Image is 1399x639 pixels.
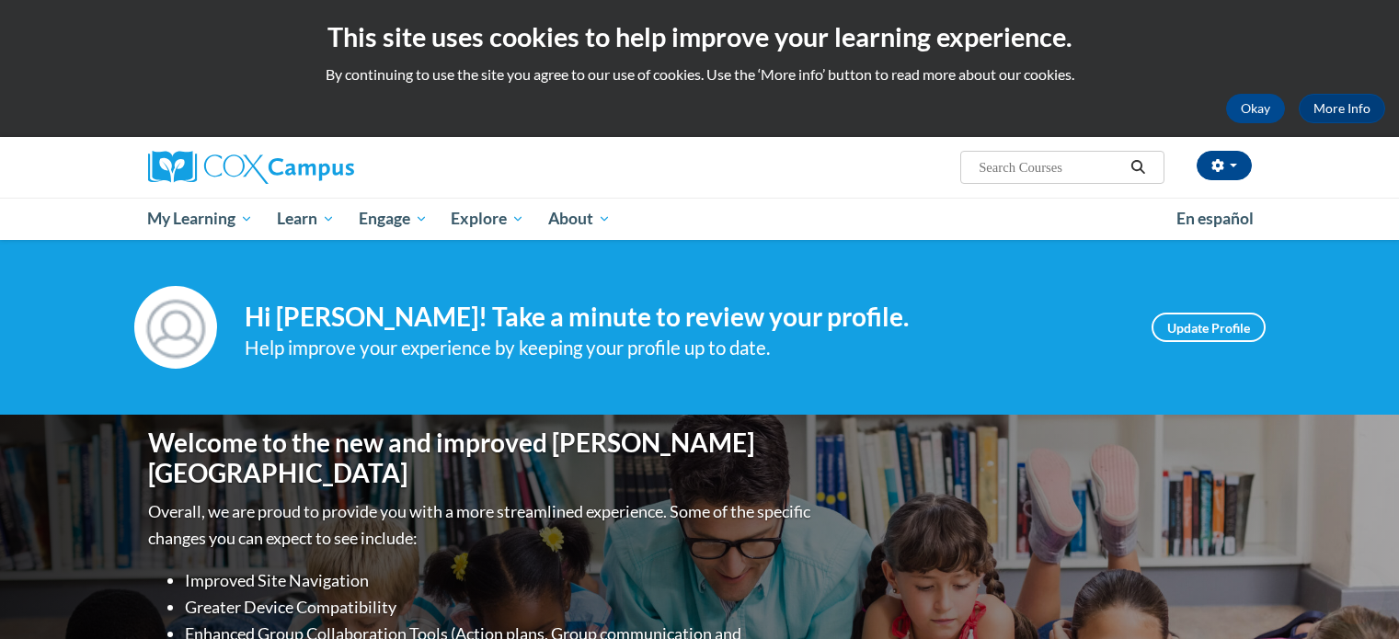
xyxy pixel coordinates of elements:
a: Learn [265,198,347,240]
button: Account Settings [1197,151,1252,180]
a: Explore [439,198,536,240]
span: My Learning [147,208,253,230]
h2: This site uses cookies to help improve your learning experience. [14,18,1385,55]
span: Explore [451,208,524,230]
input: Search Courses [977,156,1124,178]
button: Okay [1226,94,1285,123]
img: Cox Campus [148,151,354,184]
div: Main menu [120,198,1279,240]
a: About [536,198,623,240]
h1: Welcome to the new and improved [PERSON_NAME][GEOGRAPHIC_DATA] [148,428,815,489]
div: Help improve your experience by keeping your profile up to date. [245,333,1124,363]
span: Engage [359,208,428,230]
a: Update Profile [1152,313,1266,342]
a: Engage [347,198,440,240]
p: Overall, we are proud to provide you with a more streamlined experience. Some of the specific cha... [148,498,815,552]
img: Profile Image [134,286,217,369]
h4: Hi [PERSON_NAME]! Take a minute to review your profile. [245,302,1124,333]
span: Learn [277,208,335,230]
a: En español [1164,200,1266,238]
span: About [548,208,611,230]
span: En español [1176,209,1254,228]
li: Greater Device Compatibility [185,594,815,621]
button: Search [1124,156,1152,178]
iframe: Button to launch messaging window [1325,565,1384,624]
a: Cox Campus [148,151,498,184]
a: My Learning [136,198,266,240]
li: Improved Site Navigation [185,567,815,594]
a: More Info [1299,94,1385,123]
p: By continuing to use the site you agree to our use of cookies. Use the ‘More info’ button to read... [14,64,1385,85]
